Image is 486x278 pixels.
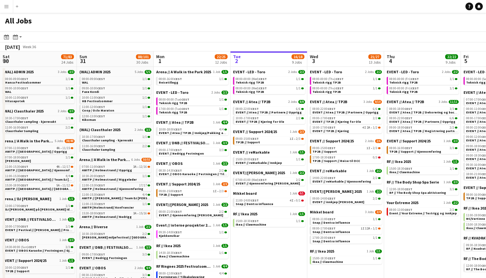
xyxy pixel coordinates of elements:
[387,99,424,104] span: EVENT // Atea // TP2B
[236,90,264,94] span: Teknisk rigg TP2B
[159,77,227,84] a: 08:00-16:00CEST1/1Reisetillegg
[389,110,479,114] span: EVENT // Atea // TP2B // Dekorering og backstage oppsett
[233,69,305,74] a: EVENT - LED - Toro2 Jobs2/2
[142,96,147,99] span: 1/1
[5,96,28,99] span: 10:00-11:00
[159,127,227,135] a: 10:00-18:00CEST4/4EVENT // Atea // TP2B // Innkjøp/Pakking av bil
[389,90,418,94] span: Teknisk rigg TP2B
[82,144,150,151] a: 11:00-16:00CEST2/2Clausthaler Sampling
[5,149,67,154] span: AWITP // Kristiansand // Opprigg
[236,116,304,123] a: 10:00-17:00CEST2/2EVENT // TP2B // Kjøring for Ole
[156,140,212,145] span: EVENT // DNB // FESTIVALSOMMER 2025
[404,125,412,130] span: CEST
[375,70,382,74] span: 2/2
[312,147,381,150] div: •
[288,100,297,104] span: 2 Jobs
[312,80,341,85] span: Teknisk rigg TP2B
[389,147,412,150] span: 08:00-16:00
[145,70,151,74] span: 5/5
[82,108,114,112] span: Coop / Oslo Maraton
[5,99,25,103] span: Vitusapotek
[336,86,344,90] span: CEST
[444,139,451,143] span: 1 Job
[233,69,265,74] span: EVENT - LED - Toro
[156,120,228,140] div: EVENT // Atea // TP2B1 Job4/410:00-18:00CEST4/4EVENT // Atea // TP2B // Innkjøp/Pakking av bil
[389,149,441,154] span: TP2B // Support // Gjennomføring
[213,141,220,145] span: 1 Job
[387,69,459,99] div: EVENT - LED - Toro2 Jobs2/208:00-00:00 (Fri)CEST1/1Teknisk rigg TP2B08:00-00:00 (Fri)CEST1/1Tekni...
[373,107,377,111] span: 6/6
[310,69,342,74] span: EVENT - LED - Toro
[156,90,228,95] a: EVENT - LED - Toro2 Jobs2/2
[312,129,349,133] span: EVENT // TP2B // Kjøring
[312,146,381,153] a: 09:00-15:00CEST1I•2/3TP2B // Support
[450,117,454,120] span: 6/6
[135,70,143,74] span: 5 Jobs
[236,140,260,144] span: TP2B // Support
[439,100,447,104] span: 3 Jobs
[296,87,301,90] span: 1/1
[156,90,188,95] span: EVENT - LED - Toro
[82,95,150,103] a: 10:00-11:00CEST1/1HB Festivalsommer
[97,144,105,148] span: CEST
[259,86,267,90] span: CEST
[236,137,304,140] div: •
[373,117,377,120] span: 2/2
[181,97,189,102] span: CEST
[328,146,336,150] span: CEST
[233,129,277,134] span: EVENT // Support 2024/25
[159,128,182,131] span: 10:00-18:00
[296,117,301,120] span: 2/2
[5,117,28,120] span: 10:30-17:00
[236,120,284,124] span: EVENT // TP2B // Kjøring for Ole
[450,87,454,90] span: 1/1
[310,99,382,139] div: EVENT // Atea // TP2B3 Jobs9/1008:00-22:00CEST6/6EVENT // Atea // TP2B // Partnere // Opprigg09:0...
[5,155,73,163] a: 07:00-18:00CEST1/1[PERSON_NAME]
[156,69,228,90] div: Arena // A Walk in the Park 20251 Job1/108:00-16:00CEST1/1Reisetillegg
[219,148,224,152] span: 3/3
[312,126,381,129] div: •
[373,87,377,90] span: 1/1
[5,116,73,123] a: 10:30-17:00CEST1/1Clausthaler sampling - kjørevakt
[364,100,372,104] span: 3 Jobs
[79,127,121,132] span: (WAL) Clausthaler 2025
[387,99,459,104] a: EVENT // Atea // TP2B3 Jobs11/11
[233,99,271,104] span: EVENT // Atea // TP2B
[389,125,457,133] a: 09:00-18:00CEST2/2EVENT // Atea // TP2B // Registrering partnere
[312,117,336,120] span: 09:00-17:00
[389,107,457,114] a: 08:00-18:00CEST3/3EVENT // Atea // TP2B // Dekorering og backstage oppsett
[362,126,366,129] span: 4I
[387,99,459,139] div: EVENT // Atea // TP2B3 Jobs11/1108:00-18:00CEST3/3EVENT // Atea // TP2B // Dekorering og backstag...
[159,80,178,85] span: Reisetillegg
[142,87,147,90] span: 1/1
[135,128,143,132] span: 2 Jobs
[5,147,28,150] span: 07:00-11:00
[174,127,182,131] span: CEST
[97,95,105,100] span: CEST
[328,116,336,120] span: CEST
[236,117,259,120] span: 10:00-17:00
[159,98,189,101] span: 08:00-00:00 (Tue)
[236,80,264,85] span: Teknisk rigg TP2B
[82,115,105,118] span: 12:00-13:00
[365,70,374,74] span: 2 Jobs
[365,139,374,143] span: 2 Jobs
[221,141,228,145] span: 3/3
[3,69,75,74] a: (WAL) ADMIN 20253 Jobs3/3
[5,146,73,153] a: 07:00-11:00CEST4A•11/15AWITP // [GEOGRAPHIC_DATA] // Opprigg
[20,155,28,159] span: CEST
[82,77,150,84] a: 08:00-09:00CEST1/1WAL
[310,139,382,143] a: EVENT // Support 2024/252 Jobs2/6
[82,99,113,103] span: HB Festivalsommer
[298,130,305,134] span: 2/3
[82,114,150,121] a: 12:00-13:00CEST1/1Kikoman
[156,90,228,120] div: EVENT - LED - Toro2 Jobs2/208:00-00:00 (Tue)CEST1/1Teknisk rigg TP2B17:00-00:00 (Tue)CEST1/1Tekni...
[159,77,182,81] span: 08:00-16:00
[233,150,305,170] div: EVENT // reMarkable1 Job1/115:00-20:00CEST1/1EVENT // reMarkable // Innkjøp
[336,77,344,81] span: CEST
[411,77,419,81] span: CEST
[55,139,63,143] span: 5 Jobs
[142,77,147,81] span: 1/1
[449,100,459,104] span: 11/11
[312,86,381,94] a: 08:00-00:00 (Thu)CEST1/1Teknisk rigg TP2B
